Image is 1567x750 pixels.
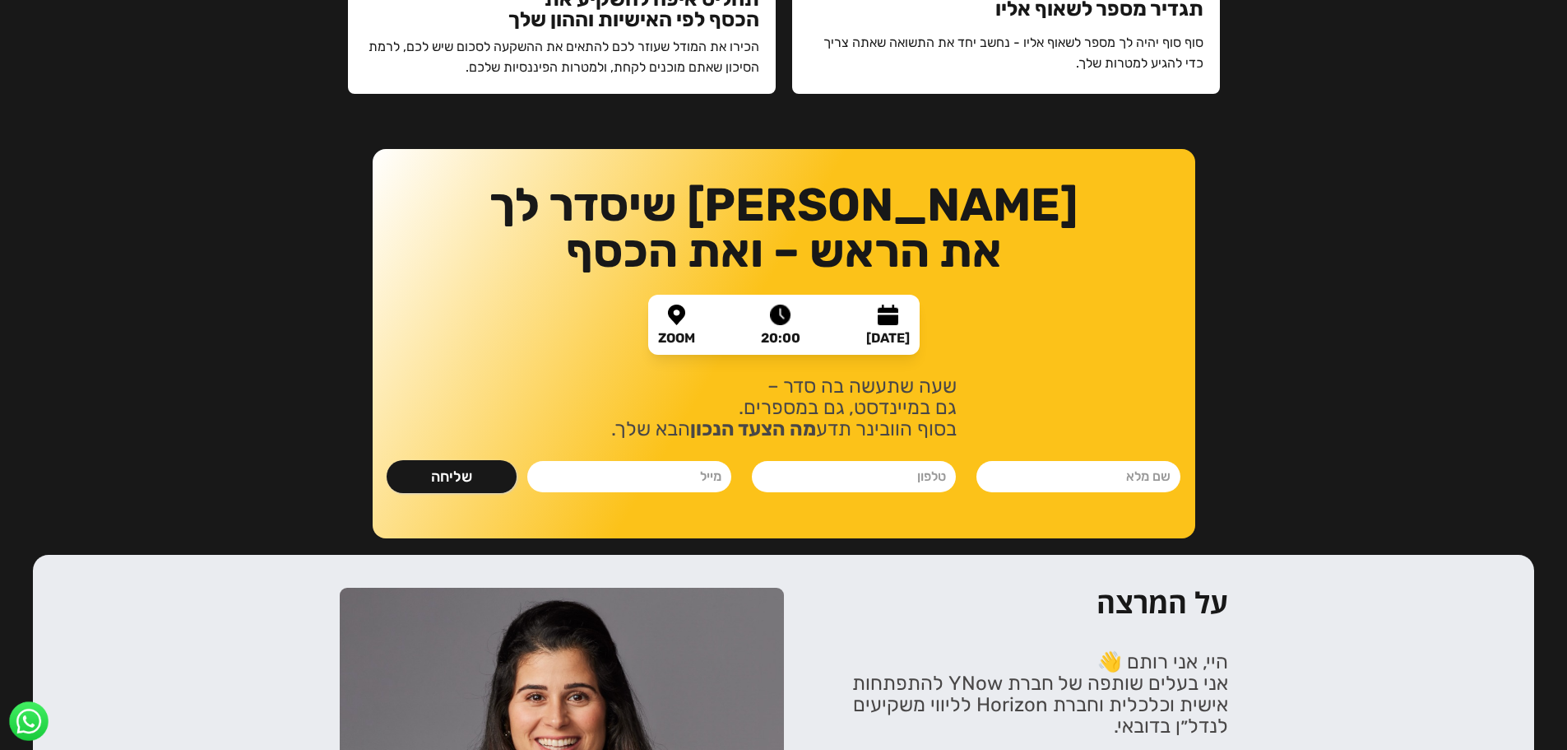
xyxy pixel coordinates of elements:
[800,588,1228,617] h1: על המרצה
[761,332,800,345] div: 20:00
[866,332,910,345] div: [DATE]
[752,461,956,492] input: טלפון
[690,417,816,440] strong: מה הצעד הנכון
[373,182,1195,274] h1: [PERSON_NAME] שיסדר לך את הראש – ואת הכסף
[658,332,695,345] div: ZOOM
[387,460,517,493] input: שליחה
[527,461,731,492] input: מייל
[611,375,957,440] p: שעה שתעשה בה סדר – גם במיינדסט, גם במספרים. בסוף הוובינר תדע הבא שלך.
[387,460,1180,493] form: נלחמים ומשקיעים- ספר
[364,36,759,77] p: הכירו את המודל שעוזר לכם להתאים את ההשקעה לסכום שיש לכם, לרמת הסיכון שאתם מוכנים לקחת, ולמטרות הפ...
[809,32,1203,73] p: סוף סוף יהיה לך מספר לשאוף אליו - נחשב יחד את התשואה שאתה צריך כדי להגיע למטרות שלך.
[976,461,1180,492] input: שם מלא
